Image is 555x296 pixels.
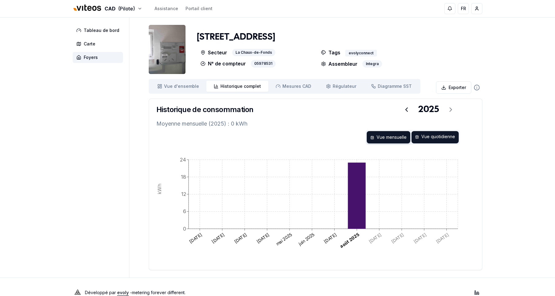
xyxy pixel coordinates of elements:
[84,27,119,33] span: Tableau de bord
[378,83,412,89] span: Diagramme SST
[164,83,199,89] span: Vue d'ensemble
[84,41,95,47] span: Carte
[180,157,186,163] tspan: 24
[282,83,311,89] span: Mesures CAD
[118,5,135,12] span: (Pilote)
[156,105,253,115] h3: Historique de consommation
[436,81,471,94] button: Exporter
[333,83,356,89] span: Régulateur
[362,60,382,68] div: Integra
[411,131,459,143] div: Vue quotidienne
[105,5,116,12] span: CAD
[73,1,102,15] img: Viteos - CAD Logo
[319,81,364,92] a: Régulateur
[183,226,186,232] tspan: 0
[321,60,358,68] p: Assembleur
[73,2,142,15] button: CAD(Pilote)
[73,52,125,63] a: Foyers
[156,119,475,128] p: Moyenne mensuelle (2025) : 0 kWh
[84,54,98,60] span: Foyers
[339,232,360,249] text: août 2025
[268,81,319,92] a: Mesures CAD
[364,81,419,92] a: Diagramme SST
[181,174,186,180] tspan: 18
[367,131,410,143] div: Vue mensuelle
[206,81,268,92] a: Historique complet
[150,81,206,92] a: Vue d'ensemble
[73,38,125,49] a: Carte
[183,208,186,214] tspan: 6
[458,3,469,14] button: FR
[156,184,163,194] tspan: kWh
[321,49,340,56] p: Tags
[117,290,129,295] a: evoly
[461,6,466,12] span: FR
[201,49,227,56] p: Secteur
[418,104,439,115] div: 2025
[220,83,261,89] span: Historique complet
[73,25,125,36] a: Tableau de bord
[155,6,178,12] a: Assistance
[201,60,246,68] p: N° de compteur
[181,191,186,197] tspan: 12
[251,60,276,68] div: 05978531
[197,32,275,43] h1: [STREET_ADDRESS]
[345,50,377,56] div: evolyconnect
[232,49,275,56] div: La Chaux-de-Fonds
[149,25,186,74] img: unit Image
[186,6,212,12] a: Portail client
